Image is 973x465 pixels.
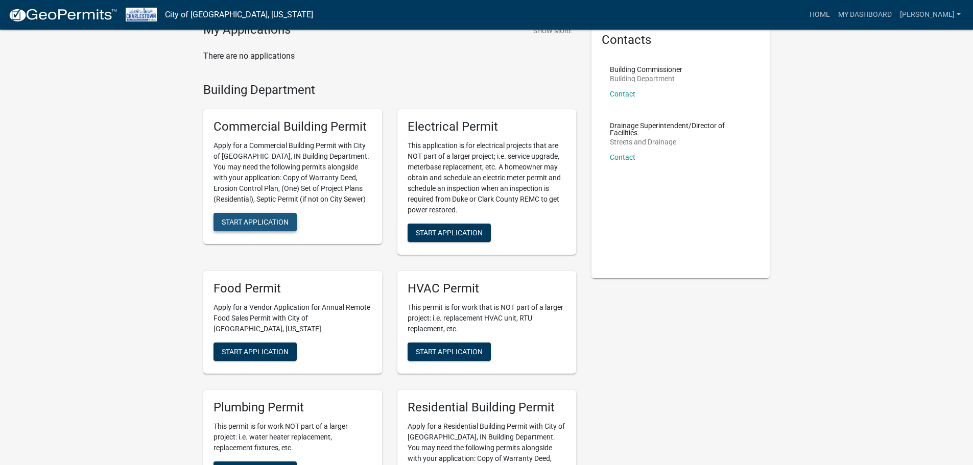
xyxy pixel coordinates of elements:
[602,33,760,47] h5: Contacts
[408,140,566,215] p: This application is for electrical projects that are NOT part of a larger project; i.e. service u...
[416,347,483,355] span: Start Application
[610,75,682,82] p: Building Department
[213,213,297,231] button: Start Application
[408,224,491,242] button: Start Application
[213,119,372,134] h5: Commercial Building Permit
[203,50,576,62] p: There are no applications
[834,5,896,25] a: My Dashboard
[213,281,372,296] h5: Food Permit
[408,119,566,134] h5: Electrical Permit
[610,138,752,145] p: Streets and Drainage
[203,22,291,38] h4: My Applications
[610,90,635,98] a: Contact
[213,400,372,415] h5: Plumbing Permit
[610,153,635,161] a: Contact
[203,83,576,97] h4: Building Department
[213,302,372,334] p: Apply for a Vendor Application for Annual Remote Food Sales Permit with City of [GEOGRAPHIC_DATA]...
[610,122,752,136] p: Drainage Superintendent/Director of Facilities
[529,22,576,39] button: Show More
[805,5,834,25] a: Home
[416,229,483,237] span: Start Application
[222,218,289,226] span: Start Application
[408,400,566,415] h5: Residential Building Permit
[896,5,965,25] a: [PERSON_NAME]
[610,66,682,73] p: Building Commissioner
[408,302,566,334] p: This permit is for work that is NOT part of a larger project: i.e. replacement HVAC unit, RTU rep...
[213,421,372,453] p: This permit is for work NOT part of a larger project: i.e. water heater replacement, replacement ...
[408,342,491,361] button: Start Application
[408,281,566,296] h5: HVAC Permit
[213,140,372,205] p: Apply for a Commercial Building Permit with City of [GEOGRAPHIC_DATA], IN Building Department. Yo...
[213,342,297,361] button: Start Application
[126,8,157,21] img: City of Charlestown, Indiana
[222,347,289,355] span: Start Application
[165,6,313,23] a: City of [GEOGRAPHIC_DATA], [US_STATE]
